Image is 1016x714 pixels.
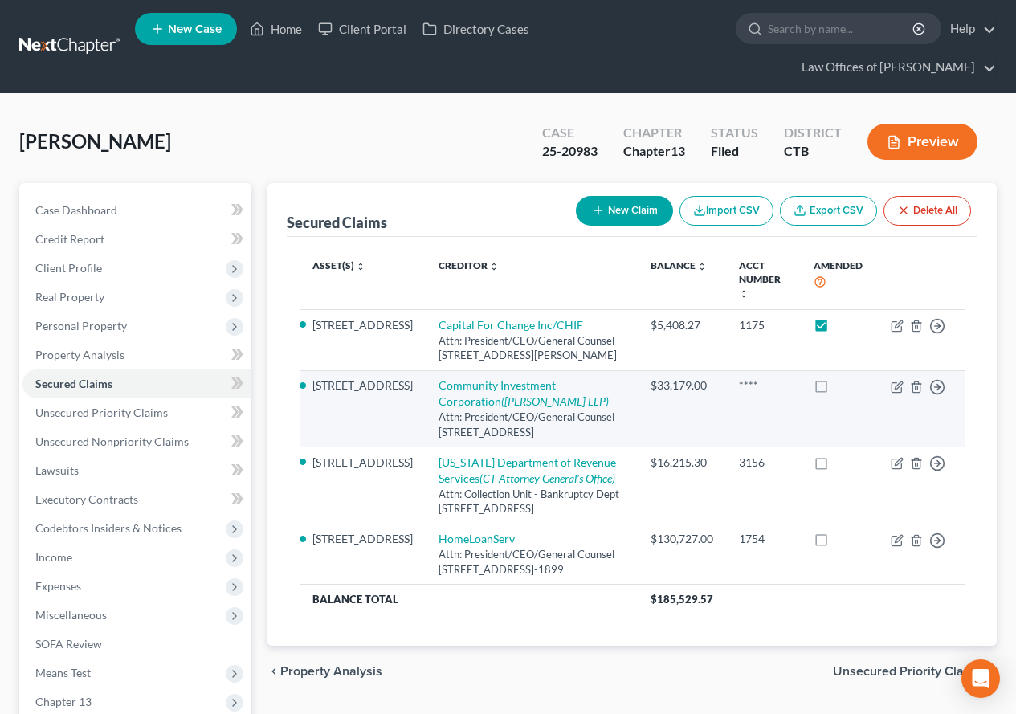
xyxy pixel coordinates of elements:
[35,492,138,506] span: Executory Contracts
[501,394,609,408] i: ([PERSON_NAME] LLP)
[35,377,112,390] span: Secured Claims
[35,521,182,535] span: Codebtors Insiders & Notices
[242,14,310,43] a: Home
[651,455,713,471] div: $16,215.30
[439,410,625,439] div: Attn: President/CEO/General Counsel [STREET_ADDRESS]
[35,290,104,304] span: Real Property
[739,289,749,299] i: unfold_more
[22,369,251,398] a: Secured Claims
[35,406,168,419] span: Unsecured Priority Claims
[651,259,707,271] a: Balance unfold_more
[784,142,842,161] div: CTB
[739,531,788,547] div: 1754
[312,531,413,547] li: [STREET_ADDRESS]
[35,463,79,477] span: Lawsuits
[439,259,499,271] a: Creditor unfold_more
[35,435,189,448] span: Unsecured Nonpriority Claims
[22,427,251,456] a: Unsecured Nonpriority Claims
[867,124,977,160] button: Preview
[22,225,251,254] a: Credit Report
[961,659,1000,698] div: Open Intercom Messenger
[310,14,414,43] a: Client Portal
[739,317,788,333] div: 1175
[35,637,102,651] span: SOFA Review
[312,455,413,471] li: [STREET_ADDRESS]
[414,14,537,43] a: Directory Cases
[35,695,92,708] span: Chapter 13
[883,196,971,226] button: Delete All
[35,666,91,679] span: Means Test
[168,23,222,35] span: New Case
[623,124,685,142] div: Chapter
[768,14,915,43] input: Search by name...
[784,124,842,142] div: District
[439,318,583,332] a: Capital For Change Inc/CHIF
[439,333,625,363] div: Attn: President/CEO/General Counsel [STREET_ADDRESS][PERSON_NAME]
[439,378,609,408] a: Community Investment Corporation([PERSON_NAME] LLP)
[35,348,124,361] span: Property Analysis
[35,319,127,333] span: Personal Property
[542,142,598,161] div: 25-20983
[542,124,598,142] div: Case
[479,471,615,485] i: (CT Attorney General's Office)
[35,232,104,246] span: Credit Report
[679,196,773,226] button: Import CSV
[711,124,758,142] div: Status
[267,665,382,678] button: chevron_left Property Analysis
[671,143,685,158] span: 13
[780,196,877,226] a: Export CSV
[439,532,515,545] a: HomeLoanServ
[312,317,413,333] li: [STREET_ADDRESS]
[576,196,673,226] button: New Claim
[267,665,280,678] i: chevron_left
[833,665,984,678] span: Unsecured Priority Claims
[35,203,117,217] span: Case Dashboard
[35,550,72,564] span: Income
[22,196,251,225] a: Case Dashboard
[35,579,81,593] span: Expenses
[489,262,499,271] i: unfold_more
[739,259,781,299] a: Acct Number unfold_more
[801,250,878,310] th: Amended
[794,53,996,82] a: Law Offices of [PERSON_NAME]
[697,262,707,271] i: unfold_more
[833,665,997,678] button: Unsecured Priority Claims chevron_right
[651,593,713,606] span: $185,529.57
[22,341,251,369] a: Property Analysis
[651,377,713,394] div: $33,179.00
[22,398,251,427] a: Unsecured Priority Claims
[35,608,107,622] span: Miscellaneous
[312,377,413,394] li: [STREET_ADDRESS]
[651,531,713,547] div: $130,727.00
[287,213,387,232] div: Secured Claims
[22,485,251,514] a: Executory Contracts
[22,456,251,485] a: Lawsuits
[942,14,996,43] a: Help
[439,487,625,516] div: Attn: Collection Unit - Bankruptcy Dept [STREET_ADDRESS]
[651,317,713,333] div: $5,408.27
[356,262,365,271] i: unfold_more
[312,259,365,271] a: Asset(s) unfold_more
[439,547,625,577] div: Attn: President/CEO/General Counsel [STREET_ADDRESS]-1899
[35,261,102,275] span: Client Profile
[280,665,382,678] span: Property Analysis
[711,142,758,161] div: Filed
[22,630,251,659] a: SOFA Review
[623,142,685,161] div: Chapter
[439,455,616,485] a: [US_STATE] Department of Revenue Services(CT Attorney General's Office)
[19,129,171,153] span: [PERSON_NAME]
[300,585,638,614] th: Balance Total
[739,455,788,471] div: 3156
